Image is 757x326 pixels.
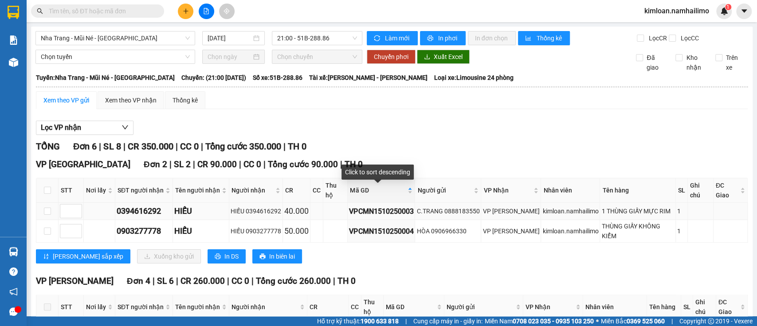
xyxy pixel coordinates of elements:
[348,220,415,243] td: VPCMN1510250004
[722,53,748,72] span: Trên xe
[175,185,220,195] span: Tên người nhận
[153,276,155,286] span: |
[231,206,281,216] div: HIẾU 0394616292
[283,178,310,203] th: CR
[169,159,172,169] span: |
[438,33,459,43] span: In phơi
[645,33,668,43] span: Lọc CR
[175,141,177,152] span: |
[251,276,254,286] span: |
[36,74,175,81] b: Tuyến: Nha Trang - Mũi Né - [GEOGRAPHIC_DATA]
[199,4,214,19] button: file-add
[681,295,693,319] th: SL
[181,73,246,82] span: Chuyến: (21:00 [DATE])
[208,249,246,263] button: printerIn DS
[9,307,18,316] span: message
[43,95,89,105] div: Xem theo VP gửi
[36,276,114,286] span: VP [PERSON_NAME]
[482,226,539,236] div: VP [PERSON_NAME]
[340,159,342,169] span: |
[127,276,150,286] span: Đơn 4
[99,141,101,152] span: |
[541,178,600,203] th: Nhân viên
[9,35,18,45] img: solution-icon
[215,253,221,260] span: printer
[309,73,428,82] span: Tài xế: [PERSON_NAME] - [PERSON_NAME]
[9,267,18,276] span: question-circle
[627,318,665,325] strong: 0369 525 060
[219,4,235,19] button: aim
[49,6,153,16] input: Tìm tên, số ĐT hoặc mã đơn
[197,159,237,169] span: CR 90.000
[53,251,123,261] span: [PERSON_NAME] sắp xếp
[224,8,230,14] span: aim
[123,141,125,152] span: |
[86,185,106,195] span: Nơi lấy
[127,141,173,152] span: CR 350.000
[417,50,470,64] button: downloadXuất Excel
[208,33,251,43] input: 15/10/2025
[740,7,748,15] span: caret-down
[708,318,714,324] span: copyright
[284,225,309,237] div: 50.000
[144,159,167,169] span: Đơn 2
[720,7,728,15] img: icon-new-feature
[231,185,274,195] span: Người nhận
[361,295,384,319] th: Thu hộ
[601,206,674,216] div: 1 THÙNG GIẤY MỰC RIM
[137,249,201,263] button: downloadXuống kho gửi
[253,73,302,82] span: Số xe: 51B-288.86
[9,287,18,296] span: notification
[447,302,514,312] span: Người gửi
[542,226,598,236] div: kimloan.namhailimo
[239,159,241,169] span: |
[600,178,675,203] th: Tên hàng
[361,318,399,325] strong: 1900 633 818
[224,251,239,261] span: In DS
[287,141,306,152] span: TH 0
[173,95,198,105] div: Thống kê
[205,141,281,152] span: Tổng cước 350.000
[349,226,413,237] div: VPCMN1510250004
[36,141,60,152] span: TỔNG
[481,220,541,243] td: VP Phạm Ngũ Lão
[323,178,348,203] th: Thu hộ
[41,50,190,63] span: Chọn tuyến
[175,302,220,312] span: Tên người nhận
[513,318,594,325] strong: 0708 023 035 - 0935 103 250
[385,33,411,43] span: Làm mới
[345,159,363,169] span: TH 0
[643,53,669,72] span: Đã giao
[736,4,752,19] button: caret-down
[671,316,673,326] span: |
[118,185,164,195] span: SĐT người nhận
[122,124,129,131] span: down
[333,276,335,286] span: |
[348,203,415,220] td: VPCMN1510250003
[73,141,97,152] span: Đơn 6
[688,178,714,203] th: Ghi chú
[434,73,514,82] span: Loại xe: Limousine 24 phòng
[536,33,563,43] span: Thống kê
[231,276,249,286] span: CC 0
[416,226,479,236] div: HÒA 0906966330
[284,205,309,217] div: 40.000
[468,31,516,45] button: In đơn chọn
[174,159,191,169] span: SL 2
[259,253,266,260] span: printer
[583,295,647,319] th: Nhân viên
[176,276,178,286] span: |
[173,220,229,243] td: HIẾU
[601,221,674,241] div: THÙNG GIẤY KHÔNG KIỂM
[482,206,539,216] div: VP [PERSON_NAME]
[677,226,686,236] div: 1
[203,8,209,14] span: file-add
[178,4,193,19] button: plus
[601,316,665,326] span: Miền Bắc
[349,206,413,217] div: VPCMN1510250003
[103,141,121,152] span: SL 8
[231,302,298,312] span: Người nhận
[307,295,349,319] th: CR
[367,31,418,45] button: syncLàm mới
[420,31,466,45] button: printerIn phơi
